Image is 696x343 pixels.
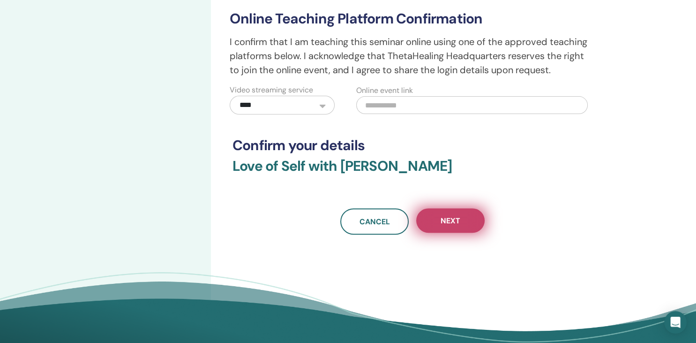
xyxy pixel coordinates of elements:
a: Cancel [340,208,409,235]
h3: Love of Self with [PERSON_NAME] [232,158,592,186]
span: Next [441,216,460,226]
h3: Online Teaching Platform Confirmation [230,10,595,27]
h3: Confirm your details [232,137,592,154]
button: Next [416,208,485,233]
div: Open Intercom Messenger [664,311,687,334]
label: Video streaming service [230,84,313,96]
p: I confirm that I am teaching this seminar online using one of the approved teaching platforms bel... [230,35,595,77]
span: Cancel [359,217,390,227]
label: Online event link [356,85,413,96]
